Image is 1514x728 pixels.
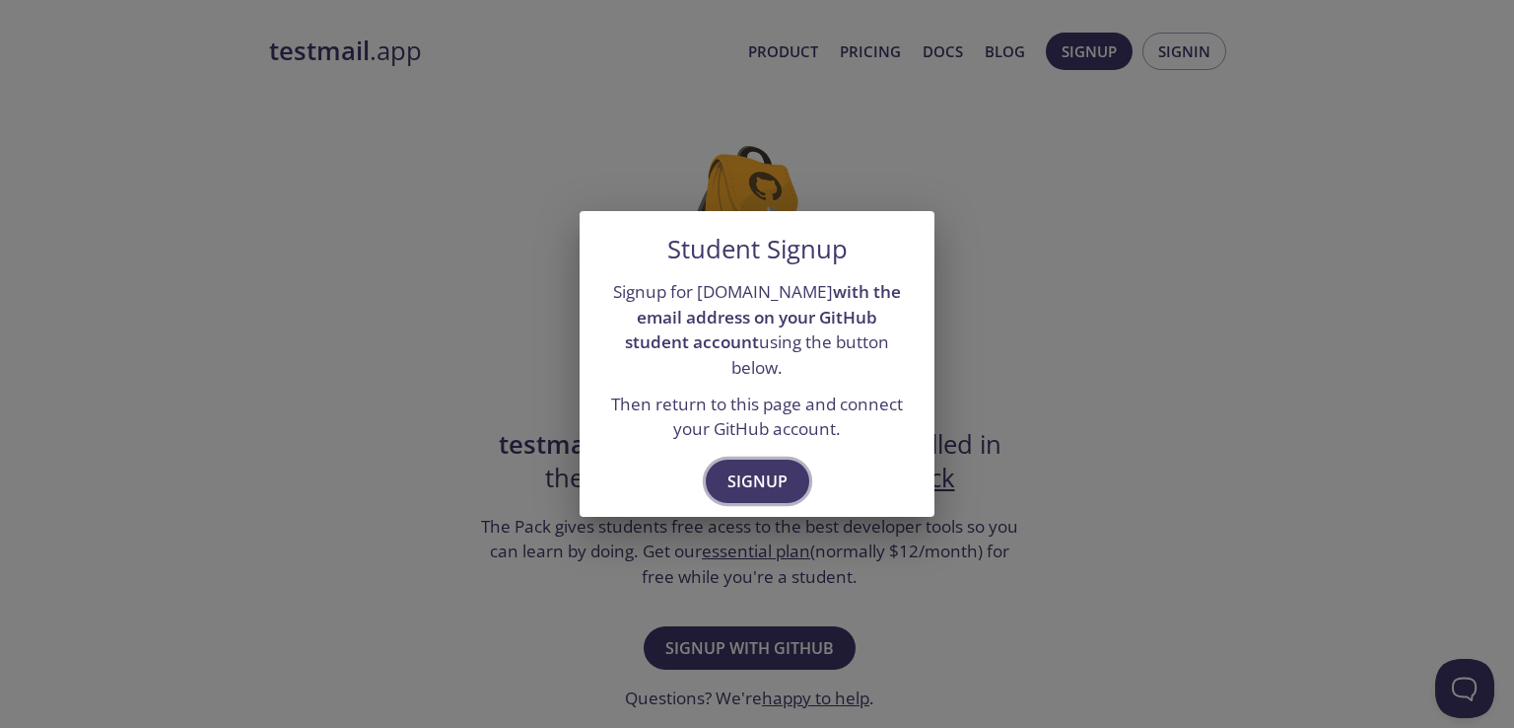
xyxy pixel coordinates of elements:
[706,460,809,503] button: Signup
[727,468,788,495] span: Signup
[667,235,848,264] h5: Student Signup
[603,392,911,442] p: Then return to this page and connect your GitHub account.
[603,279,911,381] p: Signup for [DOMAIN_NAME] using the button below.
[625,280,901,353] strong: with the email address on your GitHub student account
